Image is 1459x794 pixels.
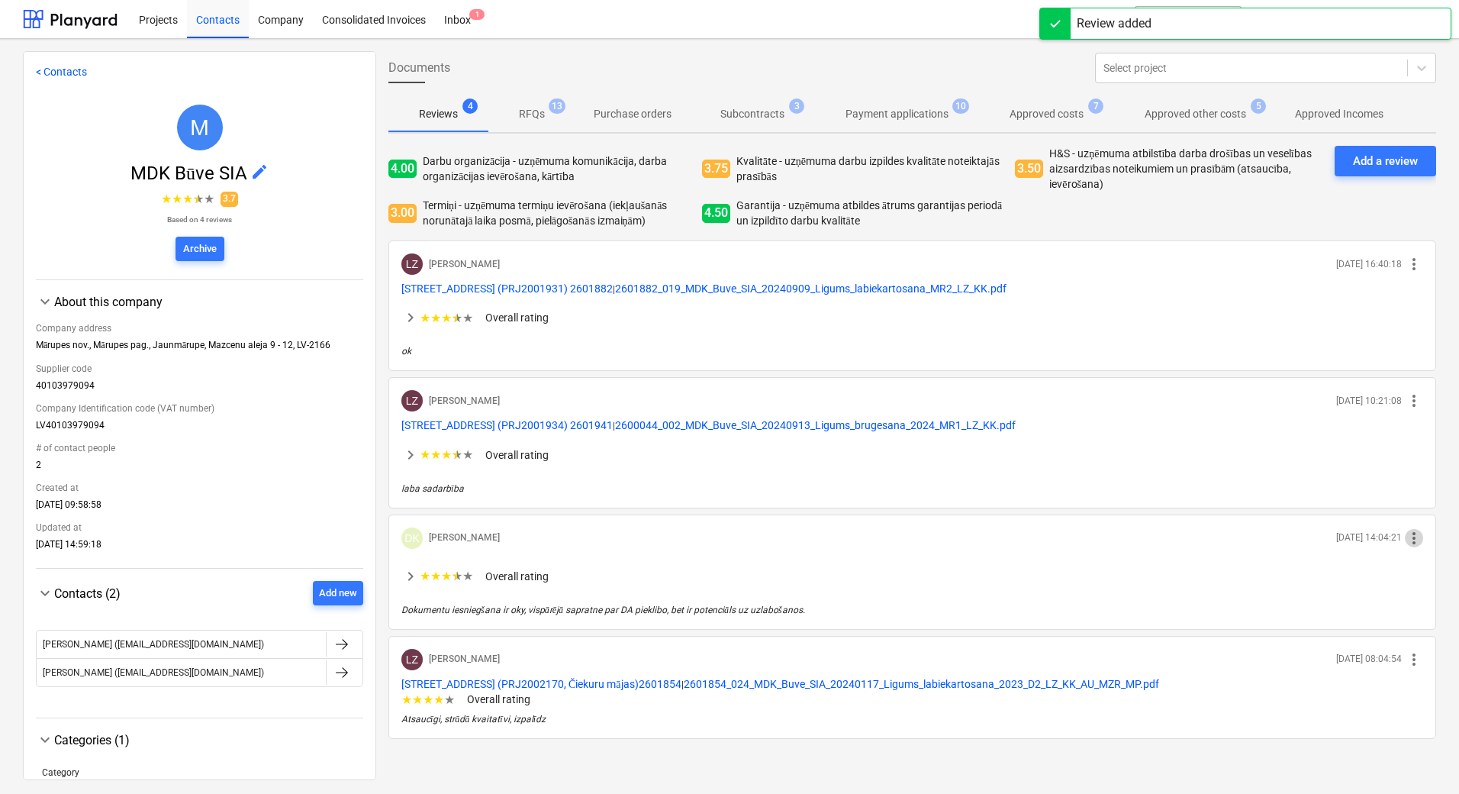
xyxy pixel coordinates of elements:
p: [DATE] 16:40:18 [1336,258,1402,271]
span: LZ [406,258,418,270]
span: ★ [161,190,172,208]
p: H&S - uzņēmuma atbilstība darba drošības un veselības aizsardzības noteikumiem un prasībām (atsau... [1049,146,1322,192]
button: [STREET_ADDRESS] (PRJ2002170, Čiekuru mājas)2601854 [401,676,681,692]
div: # of contact people [36,437,363,460]
p: | [401,281,1423,296]
div: Lauris Zaharāns [401,390,423,412]
span: ★ [452,311,462,325]
div: Updated at [36,516,363,539]
span: ★ [430,447,441,462]
span: 3.7 [221,192,238,206]
button: Add a review [1335,146,1436,176]
span: ★ [462,311,473,325]
p: Overall rating [467,692,1423,707]
p: | [401,418,1423,433]
p: Approved Incomes [1295,106,1383,122]
span: 3.75 [702,160,730,179]
span: 4.00 [388,160,417,179]
p: Darbu organizācija - uzņēmuma komunikācija, darba organizācijas ievērošana, kārtība [423,153,696,184]
div: Categories (1) [54,733,363,747]
span: ★ [204,190,214,208]
button: Archive [176,237,224,261]
div: Contacts (2)Add new [36,605,363,705]
span: ★ [193,190,204,208]
span: ★ [172,190,182,208]
button: Add new [313,581,363,605]
span: Documents [388,59,450,77]
span: ★ [441,569,452,583]
p: [DATE] 14:04:21 [1336,531,1402,544]
span: 4 [462,98,478,114]
div: Contacts (2)Add new [36,581,363,605]
span: 13 [549,98,565,114]
span: ★ [182,190,193,208]
span: 3 [789,98,804,114]
span: ★ [420,569,430,583]
div: About this company [54,295,363,309]
span: MDK Būve SIA [130,163,250,184]
span: ★ [433,692,444,707]
span: 10 [952,98,969,114]
p: Overall rating [485,447,549,463]
span: ★ [430,311,441,325]
p: [PERSON_NAME] [429,531,500,544]
span: keyboard_arrow_right [401,308,420,327]
span: more_vert [1405,650,1423,669]
p: [PERSON_NAME] [429,395,500,408]
span: more_vert [1405,529,1423,547]
span: 1 [469,9,485,20]
span: ★ [452,569,462,583]
span: keyboard_arrow_down [36,292,54,311]
span: keyboard_arrow_right [401,446,420,464]
span: ★ [452,447,462,462]
span: Mazā Robežu iela 1 (PRJ2001934) 2601941 [401,419,613,431]
div: Davis Kairis [401,528,423,549]
p: [DATE] 10:21:08 [1336,395,1402,408]
p: Approved other costs [1145,106,1246,122]
p: RFQs [519,106,545,122]
p: Subcontracts [720,106,784,122]
span: ★ [441,447,452,462]
div: ★★★★★Overall rating [401,308,1423,327]
div: Created at [36,476,363,499]
button: 2601882_019_MDK_Buve_SIA_20240909_Ligums_labiekartosana_MR2_LZ_KK.pdf [615,281,1006,296]
button: [STREET_ADDRESS] (PRJ2001934) 2601941 [401,418,613,433]
div: About this company [36,292,363,311]
div: 2 [36,460,363,476]
a: < Contacts [36,66,87,78]
div: [PERSON_NAME] ([EMAIL_ADDRESS][DOMAIN_NAME]) [43,667,264,678]
p: Kvalitāte - uzņēmuma darbu izpildes kvalitāte noteiktajās prasībās [736,153,1010,184]
p: Termiņi - uzņēmuma termiņu ievērošana (iekļaušanās norunātajā laika posmā, pielāgošanās izmaiņām) [423,198,696,228]
p: [PERSON_NAME] [429,653,500,666]
div: Category [42,767,357,778]
p: Purchase orders [594,106,672,122]
div: 40103979094 [36,380,363,397]
span: more_vert [1405,392,1423,410]
p: Garantija - uzņēmuma atbildes ātrums garantijas periodā un izpildīto darbu kvalitāte [736,198,1010,228]
div: ★★★★★Overall rating [401,446,1423,464]
div: Lauris Zaharāns [401,253,423,275]
p: | [401,676,1423,692]
p: Overall rating [485,310,549,325]
span: edit [250,163,269,181]
iframe: Chat Widget [1383,721,1459,794]
span: ★ [462,447,473,462]
div: MDK [177,105,223,150]
div: Company address [36,317,363,340]
span: keyboard_arrow_down [36,731,54,749]
p: Dokumentu iesniegšana ir oky, vispārējā sapratne par DA pieklibo, bet ir potenciāls uz uzlabošanos. [401,604,1423,617]
div: Lauris Zaharāns [401,649,423,670]
p: Payment applications [845,106,949,122]
p: [PERSON_NAME] [429,258,500,271]
span: 3.00 [388,204,417,223]
p: Reviews [419,106,458,122]
span: DK [404,532,419,544]
div: Categories (1) [36,731,363,749]
span: ★ [420,447,430,462]
div: [PERSON_NAME] ([EMAIL_ADDRESS][DOMAIN_NAME]) [43,639,264,650]
span: ★ [412,692,423,707]
button: 2600044_002_MDK_Buve_SIA_20240913_Ligums_brugesana_2024_MR1_LZ_KK.pdf [615,418,1016,433]
div: Add new [319,585,357,602]
span: more_vert [1405,255,1423,273]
